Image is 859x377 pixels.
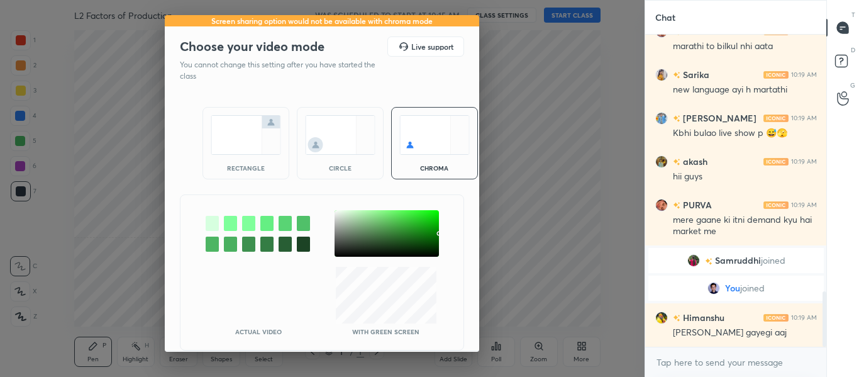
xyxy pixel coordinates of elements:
[673,40,817,53] div: marathi to bilkul nhi aata
[704,258,712,265] img: no-rating-badge.077c3623.svg
[673,72,680,79] img: no-rating-badge.077c3623.svg
[673,84,817,96] div: new language ayi h martathi
[680,155,707,168] h6: akash
[235,329,282,335] p: Actual Video
[673,115,680,122] img: no-rating-badge.077c3623.svg
[655,155,668,168] img: c8ba3556b0e04b5fb880ee108da9895c.jpg
[180,38,324,55] h2: Choose your video mode
[655,312,668,324] img: 4a5fea1b80694d39a9c457cd04b96852.jpg
[673,171,817,183] div: hii guys
[680,311,724,324] h6: Himanshu
[673,327,817,339] div: [PERSON_NAME] gayegi aaj
[180,59,384,82] p: You cannot change this setting after you have started the class
[763,201,789,209] img: iconic-light.a09c19a4.png
[791,71,817,79] div: 10:19 AM
[760,256,785,266] span: joined
[315,165,365,171] div: circle
[680,68,709,81] h6: Sarika
[673,202,680,209] img: no-rating-badge.077c3623.svg
[791,158,817,166] div: 10:19 AM
[352,329,419,335] p: With green screen
[680,111,756,125] h6: [PERSON_NAME]
[211,115,281,155] img: normalScreenIcon.ae25ed63.svg
[763,71,789,79] img: iconic-light.a09c19a4.png
[673,159,680,166] img: no-rating-badge.077c3623.svg
[763,115,789,122] img: iconic-light.a09c19a4.png
[740,283,765,293] span: joined
[673,315,680,322] img: no-rating-badge.077c3623.svg
[673,214,817,238] div: mere gaane ki itni demand kyu hai market me
[791,314,817,322] div: 10:19 AM
[851,10,855,20] p: T
[645,1,685,34] p: Chat
[645,35,827,347] div: grid
[851,45,855,55] p: D
[399,115,470,155] img: chromaScreenIcon.c19ab0a0.svg
[655,112,668,125] img: b863206fd2df4c1b9d84afed920e5c95.jpg
[165,15,479,26] div: Screen sharing option would not be available with chroma mode
[673,127,817,140] div: Kbhi bulao live show p 😅🫣
[725,283,740,293] span: You
[763,314,789,322] img: iconic-light.a09c19a4.png
[763,158,789,166] img: iconic-light.a09c19a4.png
[411,43,453,50] h5: Live support
[221,165,271,171] div: rectangle
[409,165,460,171] div: chroma
[680,198,712,211] h6: PURVA
[687,254,699,267] img: 5cd6f6d0c13c4819a704c14f567d486a.jpg
[714,256,760,266] span: Samruddhi
[707,282,720,295] img: 5f78e08646bc44f99abb663be3a7d85a.jpg
[791,201,817,209] div: 10:19 AM
[791,115,817,122] div: 10:19 AM
[655,69,668,81] img: 53cc33e2020b4b9da7163405ce2aabdf.jpg
[305,115,375,155] img: circleScreenIcon.acc0effb.svg
[655,199,668,211] img: 93674a53cbd54b25ad4945d795c22713.jpg
[850,81,855,90] p: G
